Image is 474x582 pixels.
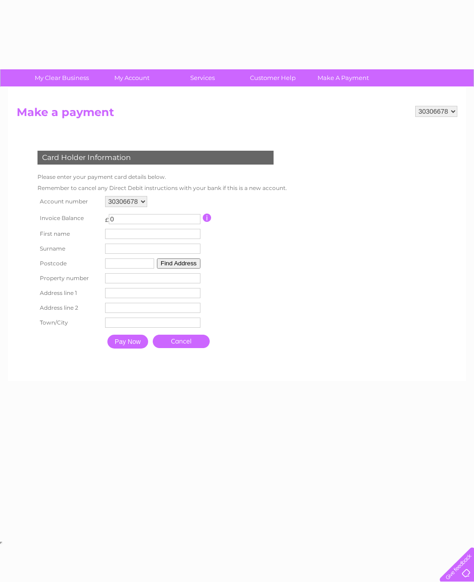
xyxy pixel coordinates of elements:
[35,241,103,256] th: Surname
[157,258,200,269] button: Find Address
[35,183,289,194] td: Remember to cancel any Direct Debit instructions with your bank if this is a new account.
[35,286,103,300] th: Address line 1
[35,227,103,241] th: First name
[35,300,103,315] th: Address line 2
[35,256,103,271] th: Postcode
[164,69,241,86] a: Services
[35,194,103,209] th: Account number
[35,315,103,330] th: Town/City
[203,214,212,222] input: Information
[24,69,100,86] a: My Clear Business
[35,209,103,227] th: Invoice Balance
[153,335,210,348] a: Cancel
[17,106,457,123] h2: Make a payment
[105,212,109,223] td: £
[37,151,274,165] div: Card Holder Information
[305,69,381,86] a: Make A Payment
[35,271,103,286] th: Property number
[235,69,311,86] a: Customer Help
[35,172,289,183] td: Please enter your payment card details below.
[107,335,148,349] input: Pay Now
[94,69,170,86] a: My Account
